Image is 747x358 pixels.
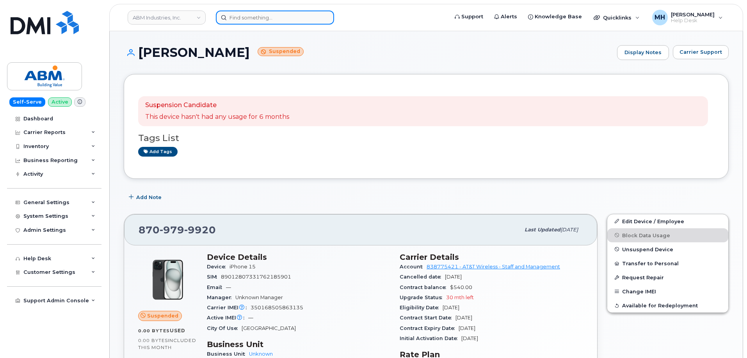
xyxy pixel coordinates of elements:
[607,256,728,270] button: Transfer to Personal
[258,47,304,56] small: Suspended
[147,312,178,319] span: Suspended
[622,246,673,252] span: Unsuspend Device
[207,295,235,300] span: Manager
[136,194,162,201] span: Add Note
[459,325,475,331] span: [DATE]
[207,340,390,349] h3: Business Unit
[249,351,273,357] a: Unknown
[400,305,443,310] span: Eligibility Date
[450,284,472,290] span: $540.00
[207,264,229,270] span: Device
[248,315,253,321] span: —
[443,305,459,310] span: [DATE]
[251,305,303,310] span: 350168505863135
[400,264,427,270] span: Account
[145,101,289,110] p: Suspension Candidate
[427,264,560,270] a: 838775421 - AT&T Wireless - Staff and Management
[607,270,728,284] button: Request Repair
[207,284,226,290] span: Email
[226,284,231,290] span: —
[207,351,249,357] span: Business Unit
[400,284,450,290] span: Contract balance
[400,315,455,321] span: Contract Start Date
[622,303,698,309] span: Available for Redeployment
[160,224,184,236] span: 979
[138,338,168,343] span: 0.00 Bytes
[525,227,560,233] span: Last updated
[138,133,714,143] h3: Tags List
[207,274,221,280] span: SIM
[455,315,472,321] span: [DATE]
[673,45,729,59] button: Carrier Support
[124,46,613,59] h1: [PERSON_NAME]
[207,315,248,321] span: Active IMEI
[138,328,170,333] span: 0.00 Bytes
[607,228,728,242] button: Block Data Usage
[617,45,669,60] a: Display Notes
[235,295,283,300] span: Unknown Manager
[242,325,296,331] span: [GEOGRAPHIC_DATA]
[207,305,251,310] span: Carrier IMEI
[400,325,459,331] span: Contract Expiry Date
[400,335,461,341] span: Initial Activation Date
[138,147,178,157] a: Add tags
[170,328,185,333] span: used
[207,325,242,331] span: City Of Use
[184,224,216,236] span: 9920
[207,252,390,262] h3: Device Details
[679,48,722,56] span: Carrier Support
[400,274,445,280] span: Cancelled date
[607,214,728,228] a: Edit Device / Employee
[144,256,191,303] img: iPhone_15_Black.png
[445,274,462,280] span: [DATE]
[461,335,478,341] span: [DATE]
[139,224,216,236] span: 870
[607,298,728,312] button: Available for Redeployment
[400,252,583,262] h3: Carrier Details
[607,242,728,256] button: Unsuspend Device
[229,264,256,270] span: iPhone 15
[221,274,291,280] span: 89012807331762185901
[124,190,168,205] button: Add Note
[400,295,446,300] span: Upgrade Status
[145,113,289,122] p: This device hasn't had any usage for 6 months
[607,284,728,298] button: Change IMEI
[560,227,578,233] span: [DATE]
[446,295,474,300] span: 30 mth left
